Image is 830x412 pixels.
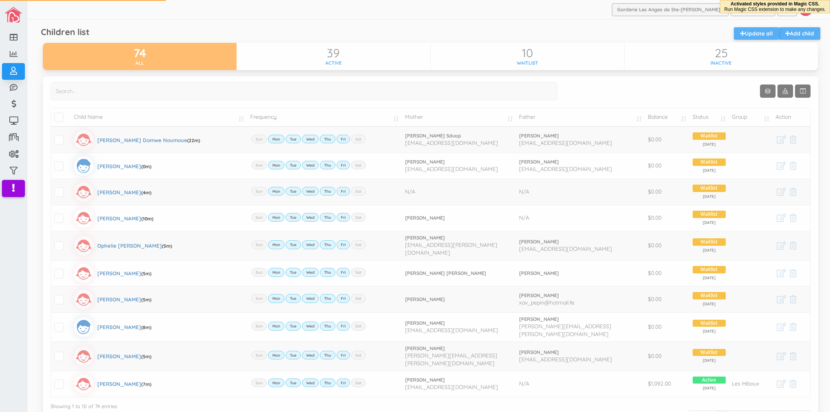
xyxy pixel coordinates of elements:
[349,351,364,359] label: Sat
[691,248,724,253] span: [DATE]
[235,47,428,60] div: 39
[249,135,265,143] label: Sun
[335,240,348,249] label: Fri
[72,208,91,228] img: girlicon.svg
[95,130,198,150] div: [PERSON_NAME] Domwe Noumoue
[284,294,299,303] label: Tue
[95,347,149,366] div: [PERSON_NAME]
[284,187,299,195] label: Tue
[349,240,364,249] label: Sat
[403,234,511,241] a: [PERSON_NAME]
[235,60,428,66] div: Active
[266,322,283,330] label: Mon
[318,187,333,195] label: Thu
[429,60,622,66] div: Waitlist
[284,240,299,249] label: Tue
[72,182,149,202] a: [PERSON_NAME](4m)
[349,379,364,387] label: Sat
[72,374,149,394] a: [PERSON_NAME](7m)
[318,294,333,303] label: Thu
[300,294,317,303] label: Wed
[300,268,317,276] label: Wed
[318,135,333,143] label: Thu
[403,377,511,384] a: [PERSON_NAME]
[266,268,283,276] label: Mon
[403,139,496,146] span: [EMAIL_ADDRESS][DOMAIN_NAME]
[284,268,299,276] label: Tue
[300,161,317,169] label: Wed
[724,7,826,12] span: Run Magic CSS extension to make any changes.
[727,371,771,397] td: Les Hiboux
[517,292,640,299] a: [PERSON_NAME]
[514,205,643,231] td: N/A
[249,351,265,359] label: Sun
[139,381,149,387] span: (7m)
[72,208,151,228] a: [PERSON_NAME](10m)
[517,356,610,363] span: [EMAIL_ADDRESS][DOMAIN_NAME]
[335,351,348,359] label: Fri
[691,358,724,363] span: [DATE]
[403,270,511,277] a: [PERSON_NAME] [PERSON_NAME]
[691,386,724,391] span: [DATE]
[249,294,265,303] label: Sun
[517,139,610,146] span: [EMAIL_ADDRESS][DOMAIN_NAME]
[139,164,149,169] span: (0m)
[335,268,348,276] label: Fri
[349,161,364,169] label: Sat
[41,60,235,66] div: All
[318,161,333,169] label: Thu
[139,354,149,359] span: (5m)
[403,345,511,352] a: [PERSON_NAME]
[95,374,149,394] div: [PERSON_NAME]
[691,301,724,307] span: [DATE]
[777,27,818,40] a: Add child
[249,268,265,276] label: Sun
[95,156,149,176] div: [PERSON_NAME]
[691,158,724,166] span: Waitlist
[249,240,265,249] label: Sun
[688,108,727,127] td: Status: activate to sort column ascending
[72,290,149,309] a: [PERSON_NAME](5m)
[403,327,496,334] span: [EMAIL_ADDRESS][DOMAIN_NAME]
[139,190,149,195] span: (4m)
[643,205,688,231] td: $0.00
[691,329,724,334] span: [DATE]
[139,271,149,276] span: (5m)
[72,236,91,255] img: girlicon.svg
[770,108,808,127] td: Action
[732,27,777,40] a: Update all
[517,132,640,139] a: [PERSON_NAME]
[72,347,149,366] a: [PERSON_NAME](5m)
[403,352,495,367] span: [PERSON_NAME][EMAIL_ADDRESS][PERSON_NAME][DOMAIN_NAME]
[691,238,724,246] span: Waitlist
[514,371,643,397] td: N/A
[284,135,299,143] label: Tue
[643,179,688,205] td: $0.00
[517,316,640,323] a: [PERSON_NAME]
[403,296,511,303] a: [PERSON_NAME]
[284,351,299,359] label: Tue
[335,294,348,303] label: Fri
[517,245,610,252] span: [EMAIL_ADDRESS][DOMAIN_NAME]
[403,158,511,166] a: [PERSON_NAME]
[335,379,348,387] label: Fri
[5,7,22,23] img: image
[403,215,511,222] a: [PERSON_NAME]
[335,322,348,330] label: Fri
[72,130,91,150] img: girlicon.svg
[691,275,724,281] span: [DATE]
[403,241,495,256] span: [EMAIL_ADDRESS][PERSON_NAME][DOMAIN_NAME]
[691,194,724,199] span: [DATE]
[318,379,333,387] label: Thu
[95,182,149,202] div: [PERSON_NAME]
[797,381,822,404] iframe: chat widget
[41,47,235,60] div: 74
[266,213,283,222] label: Mon
[249,322,265,330] label: Sun
[691,168,724,173] span: [DATE]
[300,351,317,359] label: Wed
[623,47,816,60] div: 25
[266,351,283,359] label: Mon
[72,347,91,366] img: girlicon.svg
[318,240,333,249] label: Thu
